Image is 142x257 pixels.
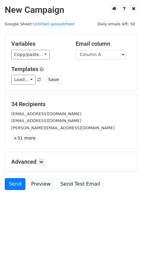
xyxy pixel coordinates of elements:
h5: Variables [11,40,66,47]
a: Templates [11,66,38,72]
a: Daily emails left: 50 [95,22,137,26]
small: Google Sheet: [5,22,75,26]
h2: New Campaign [5,5,137,15]
button: Save [45,75,62,85]
a: Copy/paste... [11,50,50,59]
small: [EMAIL_ADDRESS][DOMAIN_NAME] [11,118,81,123]
a: Preview [27,178,55,190]
span: Daily emails left: 50 [95,21,137,28]
a: Untitled spreadsheet [33,22,75,26]
h5: Email column [76,40,131,47]
small: [PERSON_NAME][EMAIL_ADDRESS][DOMAIN_NAME] [11,126,115,130]
a: Send [5,178,25,190]
small: [EMAIL_ADDRESS][DOMAIN_NAME] [11,111,81,116]
a: +31 more [11,134,38,142]
a: Send Test Email [56,178,104,190]
a: Load... [11,75,35,85]
h5: Advanced [11,158,131,165]
h5: 34 Recipients [11,101,131,108]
